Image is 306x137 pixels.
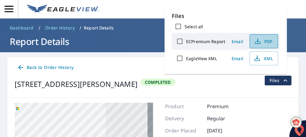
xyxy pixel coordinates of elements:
[80,24,81,32] li: /
[84,25,114,31] p: Report Details
[45,25,75,31] span: Order History
[270,77,289,84] span: Files
[7,35,299,48] h1: Report Details
[250,34,278,48] button: PDF
[10,25,34,31] span: Dashboard
[207,115,243,122] p: Regular
[186,39,225,44] label: ECPremium Report
[27,5,99,14] img: EV Logo
[141,79,175,85] span: Completed
[7,23,36,33] a: Dashboard
[17,64,73,71] span: Back to Order History
[207,127,243,134] p: [DATE]
[23,1,102,17] a: EV Logo
[253,38,273,45] span: PDF
[230,39,245,44] span: Email
[165,103,202,110] p: Product
[207,103,243,110] p: Premium
[39,24,40,32] li: /
[185,24,203,29] label: Select all
[15,79,138,90] div: [STREET_ADDRESS][PERSON_NAME]
[264,76,291,85] button: filesDropdownBtn-67671427
[228,54,247,63] button: Email
[186,56,217,61] label: EagleView XML
[253,55,273,62] span: XML
[230,56,245,61] span: Email
[165,115,202,122] p: Delivery
[7,23,299,33] nav: breadcrumb
[228,37,247,46] button: Email
[15,62,76,73] a: Back to Order History
[165,127,202,134] p: Order Placed
[43,23,77,33] a: Order History
[250,51,278,65] button: XML
[172,12,280,20] p: Files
